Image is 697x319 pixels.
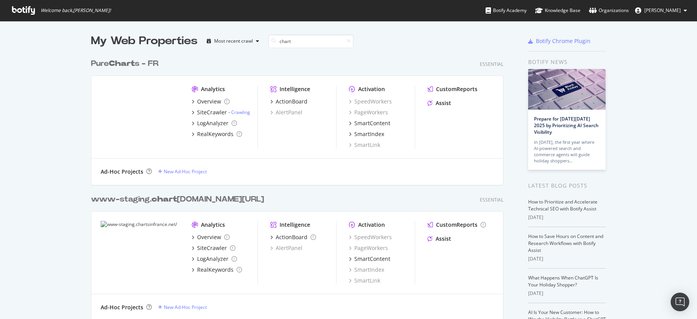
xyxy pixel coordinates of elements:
a: AlertPanel [270,244,302,252]
div: My Web Properties [91,33,197,49]
div: Ad-Hoc Projects [101,303,143,311]
div: Assist [436,99,451,107]
a: New Ad-Hoc Project [158,168,207,175]
button: Most recent crawl [204,35,262,47]
a: RealKeywords [192,130,242,138]
a: Crawling [231,109,250,116]
div: In [DATE], the first year where AI-powered search and commerce agents will guide holiday shoppers… [534,139,600,164]
div: Botify Academy [486,7,527,14]
b: chart [151,195,177,203]
div: Activation [358,85,385,93]
div: Overview [197,98,221,105]
div: www-staging. [DOMAIN_NAME][URL] [91,194,264,205]
div: Essential [480,61,503,67]
a: SmartLink [349,277,380,285]
a: SpeedWorkers [349,233,392,241]
a: PageWorkers [349,109,388,116]
input: Search [268,34,354,48]
div: Assist [436,235,451,243]
div: Activation [358,221,385,229]
a: Overview [192,98,230,105]
div: Ad-Hoc Projects [101,168,143,176]
b: Chart [109,60,135,67]
a: SmartLink [349,141,380,149]
a: Overview [192,233,230,241]
div: Overview [197,233,221,241]
a: Assist [427,235,451,243]
div: Knowledge Base [535,7,580,14]
div: SmartContent [354,119,390,127]
div: [DATE] [528,290,606,297]
div: CustomReports [436,85,477,93]
div: ActionBoard [276,98,307,105]
div: ActionBoard [276,233,307,241]
a: LogAnalyzer [192,119,237,127]
div: Organizations [589,7,629,14]
a: CustomReports [427,85,477,93]
a: CustomReports [427,221,486,229]
a: SmartContent [349,255,390,263]
img: Prepare for Black Friday 2025 by Prioritizing AI Search Visibility [528,69,606,110]
div: SmartIndex [354,130,384,138]
div: Botify Chrome Plugin [536,37,591,45]
div: [DATE] [528,214,606,221]
button: [PERSON_NAME] [629,4,693,17]
div: New Ad-Hoc Project [164,304,207,310]
div: Intelligence [280,85,310,93]
div: Most recent crawl [214,39,253,43]
div: Latest Blog Posts [528,181,606,190]
div: Open Intercom Messenger [671,293,689,311]
a: SmartIndex [349,266,384,274]
a: AlertPanel [270,109,302,116]
a: SpeedWorkers [349,98,392,105]
img: www-staging.chartsinfrance.net/ [101,221,179,285]
div: CustomReports [436,221,477,229]
div: - [228,109,250,116]
img: www.chartsinfrance.net [101,85,179,148]
div: SiteCrawler [197,244,227,252]
a: SiteCrawler- Crawling [192,109,250,116]
a: SmartContent [349,119,390,127]
a: New Ad-Hoc Project [158,304,207,310]
div: RealKeywords [197,130,233,138]
a: Prepare for [DATE][DATE] 2025 by Prioritizing AI Search Visibility [534,116,599,135]
a: How to Prioritize and Accelerate Technical SEO with Botify Assist [528,198,597,212]
a: SmartIndex [349,130,384,138]
div: SiteCrawler [197,109,227,116]
div: SmartContent [354,255,390,263]
div: Intelligence [280,221,310,229]
div: Pure s - FR [91,58,158,69]
a: ActionBoard [270,233,316,241]
a: How to Save Hours on Content and Research Workflows with Botify Assist [528,233,603,253]
div: LogAnalyzer [197,119,228,127]
span: Olivier Gourdin [644,7,681,14]
div: Essential [480,197,503,203]
a: www-staging.chart[DOMAIN_NAME][URL] [91,194,267,205]
a: PageWorkers [349,244,388,252]
a: Assist [427,99,451,107]
div: Analytics [201,85,225,93]
a: ActionBoard [270,98,307,105]
a: Botify Chrome Plugin [528,37,591,45]
a: PureCharts - FR [91,58,161,69]
a: SiteCrawler [192,244,235,252]
div: Analytics [201,221,225,229]
a: LogAnalyzer [192,255,237,263]
div: New Ad-Hoc Project [164,168,207,175]
span: Welcome back, [PERSON_NAME] ! [41,7,111,14]
a: RealKeywords [192,266,242,274]
div: LogAnalyzer [197,255,228,263]
div: Botify news [528,58,606,66]
div: RealKeywords [197,266,233,274]
a: What Happens When ChatGPT Is Your Holiday Shopper? [528,274,598,288]
div: [DATE] [528,255,606,262]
